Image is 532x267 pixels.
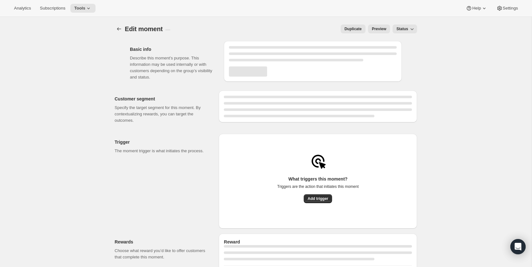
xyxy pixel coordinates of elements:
h2: Trigger [115,139,209,145]
span: Analytics [14,6,31,11]
div: Open Intercom Messenger [510,239,526,254]
p: The moment trigger is what initiates the process. [115,148,209,154]
button: Duplicate [341,24,365,33]
span: Preview [372,26,386,31]
p: Describe this moment’s purpose. This information may be used internally or with customers dependi... [130,55,214,80]
span: Settings [503,6,518,11]
button: Settings [493,4,522,13]
button: Help [462,4,491,13]
button: Create moment [115,24,124,33]
span: Status [396,26,408,31]
button: Analytics [10,4,35,13]
button: Preview [368,24,390,33]
span: Edit moment [125,25,163,32]
button: Add trigger [304,194,332,203]
p: Specify the target segment for this moment. By contextualizing rewards, you can target the outcomes. [115,105,209,124]
h2: Reward [224,239,412,245]
span: Tools [74,6,85,11]
h2: Rewards [115,239,209,245]
p: Choose what reward you’d like to offer customers that complete this moment. [115,248,209,260]
h2: Basic info [130,46,214,52]
span: Subscriptions [40,6,65,11]
button: Tools [70,4,96,13]
button: Subscriptions [36,4,69,13]
span: Duplicate [344,26,362,31]
span: Help [472,6,481,11]
p: What triggers this moment? [277,176,359,182]
h2: Customer segment [115,96,209,102]
span: Add trigger [308,196,328,201]
button: Status [393,24,417,33]
p: Triggers are the action that initiates this moment [277,184,359,189]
